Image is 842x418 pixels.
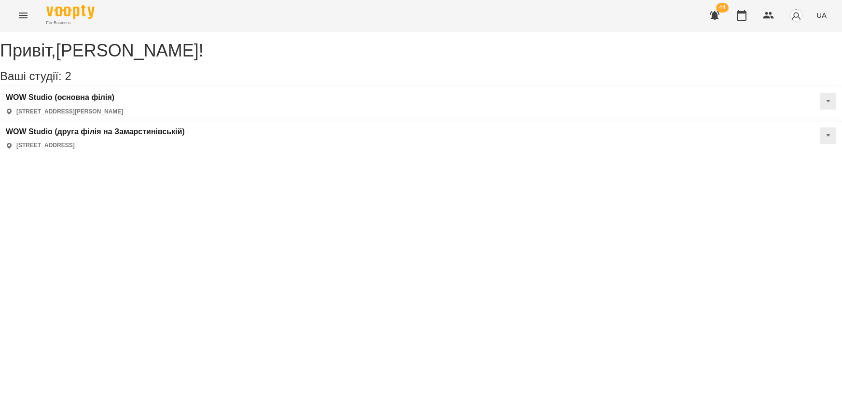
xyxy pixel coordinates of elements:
a: WOW Studio (друга філія на Замарстинівській) [6,127,185,136]
span: For Business [46,20,95,26]
p: [STREET_ADDRESS][PERSON_NAME] [16,108,123,116]
span: 44 [716,3,729,13]
button: UA [813,6,830,24]
button: Menu [12,4,35,27]
img: avatar_s.png [789,9,803,22]
a: WOW Studio (основна філія) [6,93,123,102]
span: UA [816,10,827,20]
span: 2 [65,70,71,83]
img: Voopty Logo [46,5,95,19]
p: [STREET_ADDRESS] [16,141,75,150]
